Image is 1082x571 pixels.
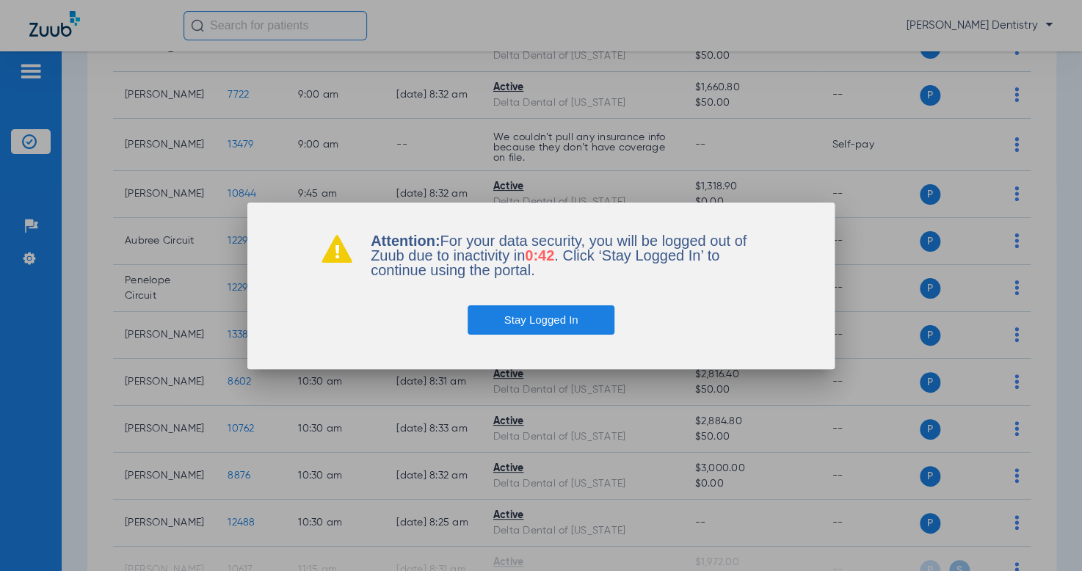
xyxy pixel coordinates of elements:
p: For your data security, you will be logged out of Zuub due to inactivity in . Click ‘Stay Logged ... [371,233,761,277]
b: Attention: [371,233,440,249]
img: warning [321,233,353,263]
iframe: Chat Widget [1009,501,1082,571]
button: Stay Logged In [468,305,615,335]
span: 0:42 [525,247,554,263]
